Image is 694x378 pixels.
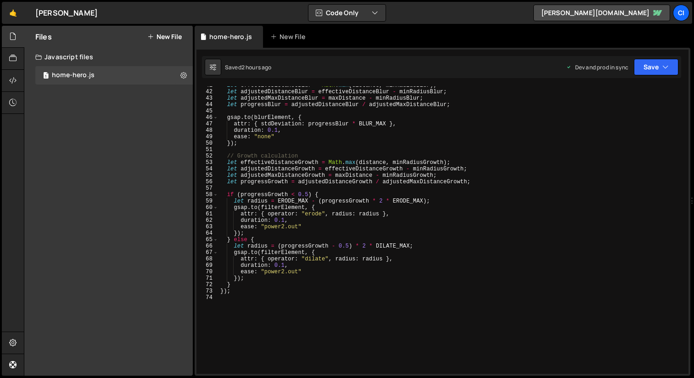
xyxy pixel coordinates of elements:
div: 50 [196,140,218,147]
div: home-hero.js [52,71,95,79]
div: 70 [196,269,218,275]
div: 2 hours ago [241,63,272,71]
div: 48 [196,127,218,134]
div: 51 [196,147,218,153]
div: 58 [196,192,218,198]
div: 52 [196,153,218,159]
div: 59 [196,198,218,204]
div: 63 [196,224,218,230]
div: 43 [196,95,218,102]
div: 54 [196,166,218,172]
div: 53 [196,159,218,166]
div: 17362/48282.js [35,66,193,85]
div: 66 [196,243,218,249]
div: 56 [196,179,218,185]
div: 61 [196,211,218,217]
div: 62 [196,217,218,224]
div: 46 [196,114,218,121]
div: Saved [225,63,272,71]
a: 🤙 [2,2,24,24]
div: 73 [196,288,218,294]
div: 74 [196,294,218,301]
div: 42 [196,89,218,95]
div: 71 [196,275,218,282]
div: Javascript files [24,48,193,66]
div: Dev and prod in sync [566,63,628,71]
div: 44 [196,102,218,108]
div: 65 [196,237,218,243]
div: [PERSON_NAME] [35,7,98,18]
div: 64 [196,230,218,237]
div: home-hero.js [209,32,252,41]
div: 49 [196,134,218,140]
div: 47 [196,121,218,127]
div: 69 [196,262,218,269]
div: New File [270,32,309,41]
button: New File [147,33,182,40]
a: ci [673,5,689,21]
a: [PERSON_NAME][DOMAIN_NAME] [533,5,670,21]
div: 68 [196,256,218,262]
div: 72 [196,282,218,288]
div: 57 [196,185,218,192]
h2: Files [35,32,52,42]
div: 55 [196,172,218,179]
div: 67 [196,249,218,256]
div: 60 [196,204,218,211]
button: Code Only [308,5,386,21]
span: 1 [43,73,49,80]
button: Save [634,59,678,75]
div: 45 [196,108,218,114]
